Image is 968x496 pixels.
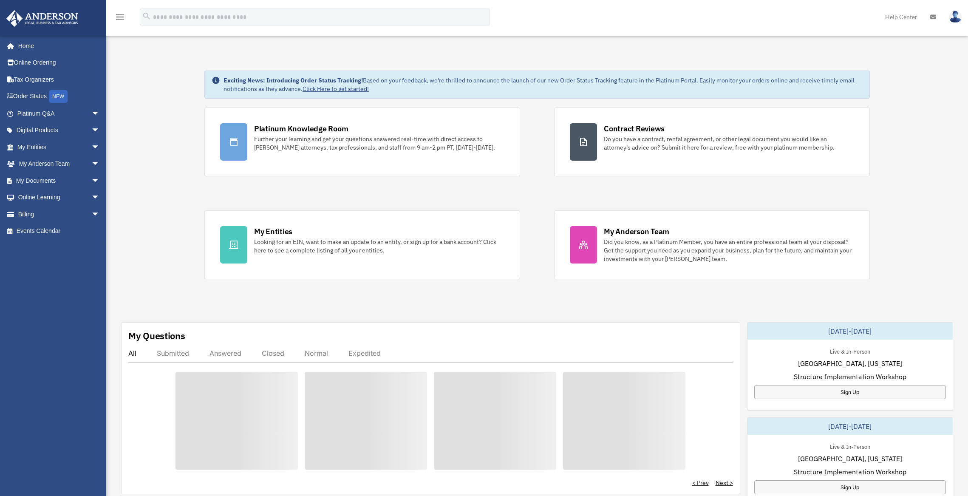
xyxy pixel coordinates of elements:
i: search [142,11,151,21]
span: Structure Implementation Workshop [794,371,906,382]
div: Do you have a contract, rental agreement, or other legal document you would like an attorney's ad... [604,135,854,152]
div: Looking for an EIN, want to make an update to an entity, or sign up for a bank account? Click her... [254,238,504,255]
div: Live & In-Person [823,346,877,355]
a: My Entities Looking for an EIN, want to make an update to an entity, or sign up for a bank accoun... [204,210,520,279]
div: Expedited [348,349,381,357]
a: Click Here to get started! [303,85,369,93]
div: Submitted [157,349,189,357]
div: NEW [49,90,68,103]
span: arrow_drop_down [91,206,108,223]
span: arrow_drop_down [91,189,108,207]
a: Events Calendar [6,223,113,240]
a: Platinum Knowledge Room Further your learning and get your questions answered real-time with dire... [204,108,520,176]
span: arrow_drop_down [91,172,108,190]
i: menu [115,12,125,22]
strong: Exciting News: Introducing Order Status Tracking! [224,77,363,84]
div: Live & In-Person [823,442,877,451]
img: Anderson Advisors Platinum Portal [4,10,81,27]
a: < Prev [692,479,709,487]
span: arrow_drop_down [91,156,108,173]
a: Online Ordering [6,54,113,71]
a: Billingarrow_drop_down [6,206,113,223]
a: My Anderson Team Did you know, as a Platinum Member, you have an entire professional team at your... [554,210,870,279]
a: Tax Organizers [6,71,113,88]
a: My Entitiesarrow_drop_down [6,139,113,156]
a: Digital Productsarrow_drop_down [6,122,113,139]
div: All [128,349,136,357]
img: User Pic [949,11,962,23]
div: Closed [262,349,284,357]
a: Order StatusNEW [6,88,113,105]
a: My Anderson Teamarrow_drop_down [6,156,113,173]
div: Based on your feedback, we're thrilled to announce the launch of our new Order Status Tracking fe... [224,76,863,93]
div: Answered [209,349,241,357]
a: Sign Up [754,480,946,494]
a: Contract Reviews Do you have a contract, rental agreement, or other legal document you would like... [554,108,870,176]
div: Did you know, as a Platinum Member, you have an entire professional team at your disposal? Get th... [604,238,854,263]
span: arrow_drop_down [91,105,108,122]
a: My Documentsarrow_drop_down [6,172,113,189]
div: Platinum Knowledge Room [254,123,348,134]
a: Next > [716,479,733,487]
div: Further your learning and get your questions answered real-time with direct access to [PERSON_NAM... [254,135,504,152]
div: Normal [305,349,328,357]
a: Sign Up [754,385,946,399]
span: arrow_drop_down [91,139,108,156]
div: My Entities [254,226,292,237]
div: My Questions [128,329,185,342]
div: My Anderson Team [604,226,669,237]
span: [GEOGRAPHIC_DATA], [US_STATE] [798,453,902,464]
span: arrow_drop_down [91,122,108,139]
div: Contract Reviews [604,123,665,134]
div: [DATE]-[DATE] [747,418,953,435]
a: menu [115,15,125,22]
a: Home [6,37,108,54]
div: [DATE]-[DATE] [747,323,953,340]
span: Structure Implementation Workshop [794,467,906,477]
a: Online Learningarrow_drop_down [6,189,113,206]
span: [GEOGRAPHIC_DATA], [US_STATE] [798,358,902,368]
a: Platinum Q&Aarrow_drop_down [6,105,113,122]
